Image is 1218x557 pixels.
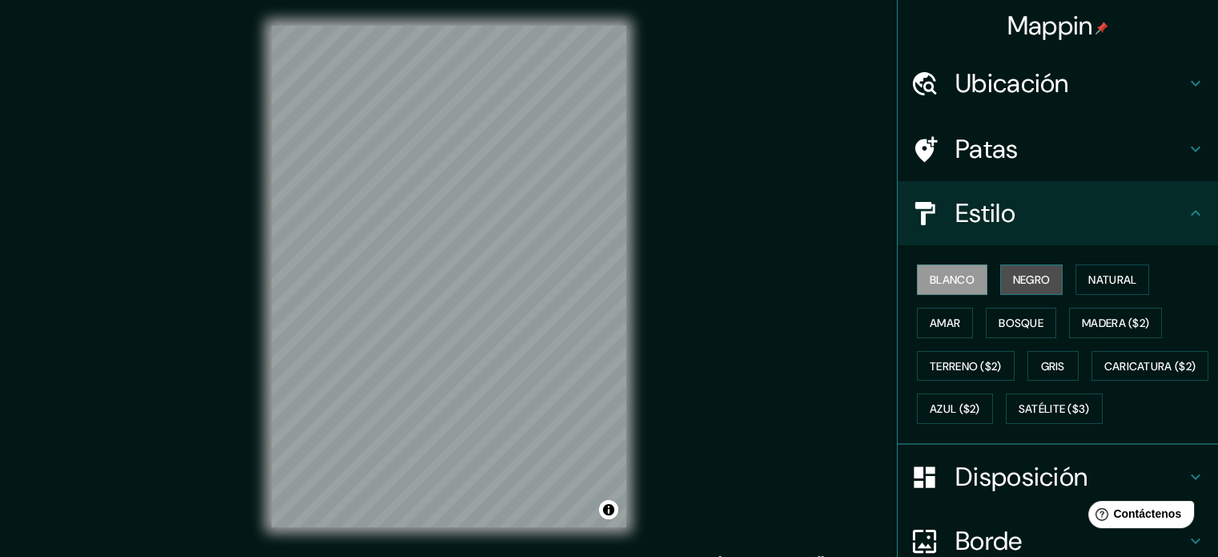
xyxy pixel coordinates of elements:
[917,351,1015,381] button: Terreno ($2)
[1095,22,1108,34] img: pin-icon.png
[898,51,1218,115] div: Ubicación
[955,460,1087,494] font: Disposición
[1000,264,1063,295] button: Negro
[986,308,1056,338] button: Bosque
[955,67,1069,100] font: Ubicación
[1075,494,1200,539] iframe: Lanzador de widgets de ayuda
[1069,308,1162,338] button: Madera ($2)
[930,316,960,330] font: Amar
[1091,351,1209,381] button: Caricatura ($2)
[1027,351,1079,381] button: Gris
[1041,359,1065,373] font: Gris
[1104,359,1196,373] font: Caricatura ($2)
[999,316,1043,330] font: Bosque
[898,445,1218,509] div: Disposición
[930,402,980,417] font: Azul ($2)
[898,181,1218,245] div: Estilo
[917,264,987,295] button: Blanco
[1006,394,1103,424] button: Satélite ($3)
[917,308,973,338] button: Amar
[1019,402,1090,417] font: Satélite ($3)
[599,500,618,519] button: Activar o desactivar atribución
[1007,9,1093,42] font: Mappin
[955,196,1015,230] font: Estilo
[1075,264,1149,295] button: Natural
[1088,272,1136,287] font: Natural
[930,359,1002,373] font: Terreno ($2)
[917,394,993,424] button: Azul ($2)
[1013,272,1051,287] font: Negro
[955,132,1019,166] font: Patas
[930,272,975,287] font: Blanco
[898,117,1218,181] div: Patas
[271,26,626,527] canvas: Mapa
[1082,316,1149,330] font: Madera ($2)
